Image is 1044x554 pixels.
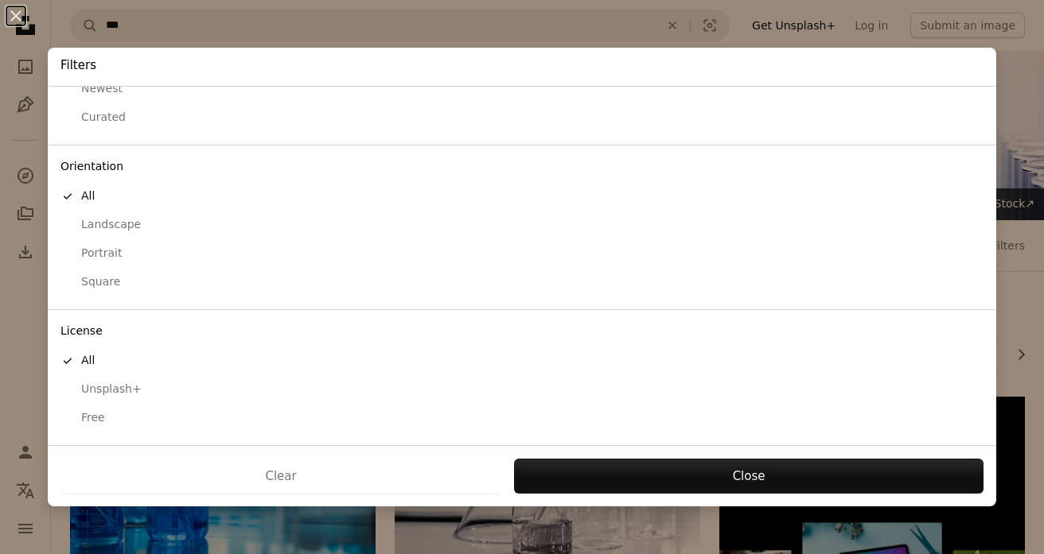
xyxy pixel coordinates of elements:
[60,246,984,262] div: Portrait
[60,410,984,426] div: Free
[48,75,996,103] button: Newest
[48,268,996,296] button: Square
[48,239,996,268] button: Portrait
[48,182,996,211] button: All
[48,347,996,375] button: All
[60,188,984,204] div: All
[60,459,501,494] button: Clear
[48,316,996,347] div: License
[60,217,984,233] div: Landscape
[60,274,984,290] div: Square
[514,459,984,494] button: Close
[60,81,984,97] div: Newest
[60,57,96,74] h4: Filters
[60,353,984,369] div: All
[48,404,996,432] button: Free
[48,152,996,182] div: Orientation
[48,211,996,239] button: Landscape
[48,103,996,132] button: Curated
[48,375,996,404] button: Unsplash+
[60,382,984,397] div: Unsplash+
[60,110,984,126] div: Curated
